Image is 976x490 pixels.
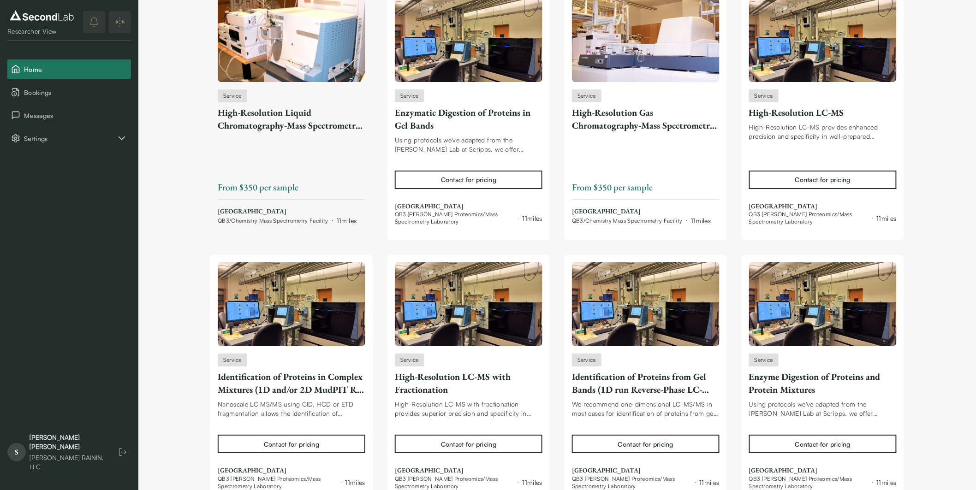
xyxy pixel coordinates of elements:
[223,356,242,364] span: Service
[572,466,720,475] span: [GEOGRAPHIC_DATA]
[749,262,897,490] a: Enzyme Digestion of Proteins and Protein MixturesServiceEnzyme Digestion of Proteins and Protein ...
[749,475,869,490] span: QB3 [PERSON_NAME] Proteomics/Mass Spectrometry Laboratory
[30,453,105,472] div: [PERSON_NAME] RAININ, LLC
[572,262,720,346] img: Identification of Proteins from Gel Bands (1D run Reverse-Phase LC-MS/MS)
[572,370,720,396] div: Identification of Proteins from Gel Bands (1D run Reverse-Phase LC-MS/MS)
[218,475,337,490] span: QB3 [PERSON_NAME] Proteomics/Mass Spectrometry Laboratory
[749,370,897,396] div: Enzyme Digestion of Proteins and Protein Mixtures
[345,478,365,487] div: 11 miles
[749,211,869,225] span: QB3 [PERSON_NAME] Proteomics/Mass Spectrometry Laboratory
[7,129,131,148] div: Settings sub items
[618,439,673,449] div: Contact for pricing
[223,92,242,100] span: Service
[218,262,365,346] img: Identification of Proteins in Complex Mixtures (1D and/or 2D MudPIT RP LC-MS/MS)
[395,211,514,225] span: QB3 [PERSON_NAME] Proteomics/Mass Spectrometry Laboratory
[572,475,691,490] span: QB3 [PERSON_NAME] Proteomics/Mass Spectrometry Laboratory
[749,123,897,141] div: High-Resolution LC-MS provides enhanced precision and specificity in well-prepared samples. Pleas...
[749,400,897,418] div: Using protocols we've adapted from the [PERSON_NAME] Lab at Scripps, we offer enzymatic digestion...
[395,400,542,418] div: High-Resolution LC-MS with fractionation provides superior precision and specificity in analyses ...
[577,356,596,364] span: Service
[749,106,897,119] div: High-Resolution LC-MS
[523,213,542,223] div: 11 miles
[30,433,105,451] div: [PERSON_NAME] [PERSON_NAME]
[114,444,131,460] button: Log out
[337,216,357,225] div: 11 miles
[218,207,357,216] span: [GEOGRAPHIC_DATA]
[7,83,131,102] button: Bookings
[7,106,131,125] button: Messages
[795,439,851,449] div: Contact for pricing
[877,213,897,223] div: 11 miles
[395,262,542,490] a: High-Resolution LC-MS with FractionationServiceHigh-Resolution LC-MS with FractionationHigh-Resol...
[395,106,542,132] div: Enzymatic Digestion of Proteins in Gel Bands
[7,443,26,461] span: S
[218,181,298,193] span: From $350 per sample
[218,217,328,224] span: QB3/Chemistry Mass Spectrometry Facility
[577,92,596,100] span: Service
[218,370,365,396] div: Identification of Proteins in Complex Mixtures (1D and/or 2D MudPIT RP LC-MS/MS)
[700,478,720,487] div: 11 miles
[109,11,131,33] button: Expand/Collapse sidebar
[795,175,851,184] div: Contact for pricing
[749,202,897,211] span: [GEOGRAPHIC_DATA]
[749,466,897,475] span: [GEOGRAPHIC_DATA]
[7,8,76,23] img: logo
[572,262,720,490] a: Identification of Proteins from Gel Bands (1D run Reverse-Phase LC-MS/MS)ServiceIdentification of...
[218,400,365,418] div: Nanoscale LC MS/MS using CID, HCD or ETD fragmentation allows the identification of individual pe...
[441,175,496,184] div: Contact for pricing
[749,262,897,346] img: Enzyme Digestion of Proteins and Protein Mixtures
[572,400,720,418] div: We recommend one-dimensional LC-MS/MS in most cases for identification of proteins from gel bands...
[24,65,127,74] span: Home
[395,262,542,346] img: High-Resolution LC-MS with Fractionation
[218,106,365,132] div: High-Resolution Liquid Chromatography-Mass Spectrometry (LC-MS)
[264,439,319,449] div: Contact for pricing
[395,370,542,396] div: High-Resolution LC-MS with Fractionation
[572,217,683,224] span: QB3/Chemistry Mass Spectrometry Facility
[755,92,773,100] span: Service
[572,181,653,193] span: From $350 per sample
[24,111,127,120] span: Messages
[877,478,897,487] div: 11 miles
[755,356,773,364] span: Service
[7,129,131,148] button: Settings
[400,356,419,364] span: Service
[395,202,542,211] span: [GEOGRAPHIC_DATA]
[218,262,365,490] a: Identification of Proteins in Complex Mixtures (1D and/or 2D MudPIT RP LC-MS/MS)ServiceIdentifica...
[395,136,542,154] div: Using protocols we've adapted from the [PERSON_NAME] Lab at Scripps, we offer enzymatic digestion...
[572,207,711,216] span: [GEOGRAPHIC_DATA]
[691,216,711,225] div: 11 miles
[395,466,542,475] span: [GEOGRAPHIC_DATA]
[7,59,131,79] button: Home
[24,134,116,143] span: Settings
[218,466,365,475] span: [GEOGRAPHIC_DATA]
[83,11,105,33] button: notifications
[395,475,514,490] span: QB3 [PERSON_NAME] Proteomics/Mass Spectrometry Laboratory
[523,478,542,487] div: 11 miles
[400,92,419,100] span: Service
[24,88,127,97] span: Bookings
[7,27,76,36] div: Researcher View
[441,439,496,449] div: Contact for pricing
[572,106,720,132] div: High-Resolution Gas Chromatography-Mass Spectrometry (GC-MS)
